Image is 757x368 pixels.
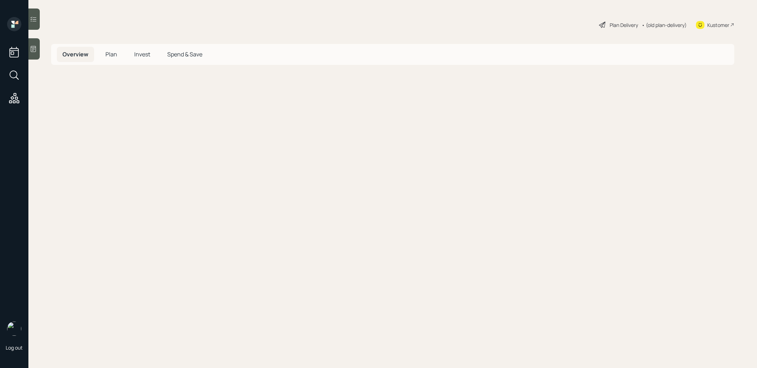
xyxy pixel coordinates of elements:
[707,21,729,29] div: Kustomer
[642,21,687,29] div: • (old plan-delivery)
[105,50,117,58] span: Plan
[7,322,21,336] img: treva-nostdahl-headshot.png
[134,50,150,58] span: Invest
[167,50,202,58] span: Spend & Save
[610,21,638,29] div: Plan Delivery
[6,344,23,351] div: Log out
[62,50,88,58] span: Overview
